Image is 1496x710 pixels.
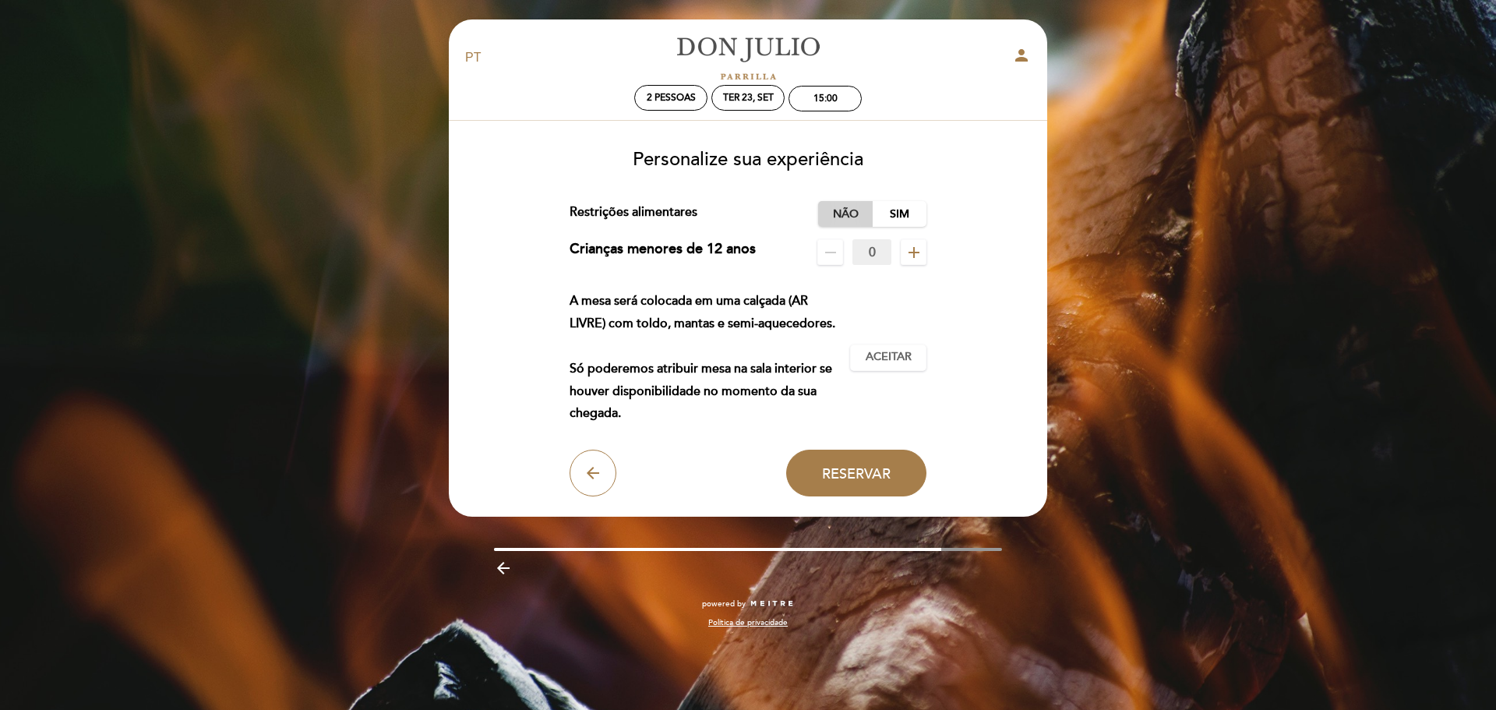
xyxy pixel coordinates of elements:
div: A mesa será colocada em uma calçada (AR LIVRE) com toldo, mantas e semi-aquecedores. Só poderemos... [570,290,851,425]
i: arrow_back [584,464,602,482]
span: 2 pessoas [647,92,696,104]
div: 15:00 [813,93,838,104]
a: [PERSON_NAME] [651,37,845,79]
div: Ter 23, set [723,92,774,104]
label: Não [818,201,873,227]
i: arrow_backward [494,559,513,578]
a: Política de privacidade [708,617,788,628]
button: person [1012,46,1031,70]
a: powered by [702,599,794,609]
button: Reservar [786,450,926,496]
div: Crianças menores de 12 anos [570,239,756,265]
button: Aceitar [850,344,926,371]
button: arrow_back [570,450,616,496]
span: powered by [702,599,746,609]
span: Reservar [822,465,891,482]
label: Sim [872,201,926,227]
i: add [905,243,923,262]
span: Personalize sua experiência [633,148,863,171]
span: Aceitar [866,349,912,366]
i: person [1012,46,1031,65]
i: remove [821,243,840,262]
img: MEITRE [750,600,794,608]
div: Restrições alimentares [570,201,819,227]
